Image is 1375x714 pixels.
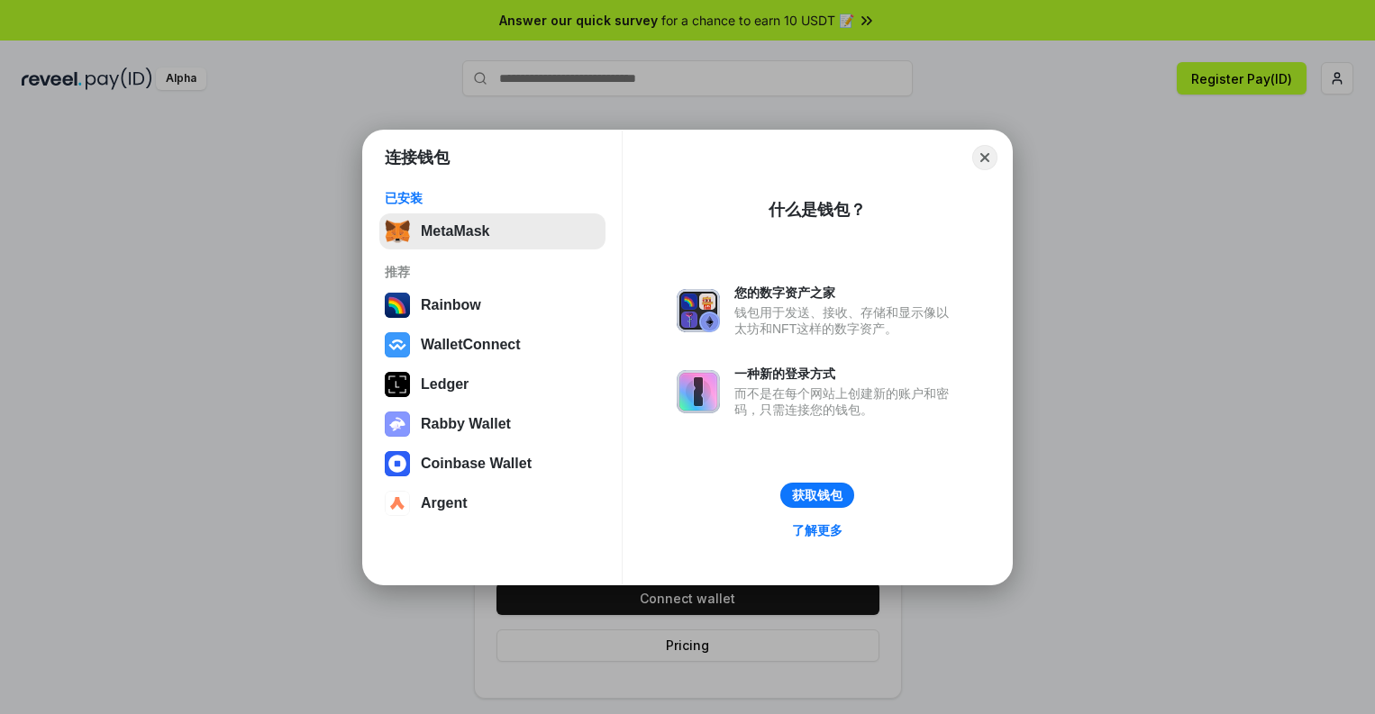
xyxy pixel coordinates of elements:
img: svg+xml,%3Csvg%20fill%3D%22none%22%20height%3D%2233%22%20viewBox%3D%220%200%2035%2033%22%20width%... [385,219,410,244]
a: 了解更多 [781,519,853,542]
img: svg+xml,%3Csvg%20xmlns%3D%22http%3A%2F%2Fwww.w3.org%2F2000%2Fsvg%22%20fill%3D%22none%22%20viewBox... [677,370,720,413]
div: 而不是在每个网站上创建新的账户和密码，只需连接您的钱包。 [734,385,958,418]
div: MetaMask [421,223,489,240]
div: 推荐 [385,264,600,280]
button: Rainbow [379,287,606,323]
img: svg+xml,%3Csvg%20width%3D%22120%22%20height%3D%22120%22%20viewBox%3D%220%200%20120%20120%22%20fil... [385,293,410,318]
button: MetaMask [379,213,606,249]
div: Coinbase Wallet [421,456,532,472]
img: svg+xml,%3Csvg%20width%3D%2228%22%20height%3D%2228%22%20viewBox%3D%220%200%2028%2028%22%20fill%3D... [385,332,410,357]
div: 已安装 [385,190,600,206]
img: svg+xml,%3Csvg%20width%3D%2228%22%20height%3D%2228%22%20viewBox%3D%220%200%2028%2028%22%20fill%3D... [385,491,410,516]
img: svg+xml,%3Csvg%20xmlns%3D%22http%3A%2F%2Fwww.w3.org%2F2000%2Fsvg%22%20width%3D%2228%22%20height%3... [385,372,410,397]
div: 您的数字资产之家 [734,285,958,301]
img: svg+xml,%3Csvg%20xmlns%3D%22http%3A%2F%2Fwww.w3.org%2F2000%2Fsvg%22%20fill%3D%22none%22%20viewBox... [385,411,410,437]
div: 获取钱包 [792,487,842,503]
button: Close [972,145,997,170]
div: WalletConnect [421,337,521,353]
button: Ledger [379,366,606,402]
div: 钱包用于发送、接收、存储和显示像以太坊和NFT这样的数字资产。 [734,304,958,337]
button: Coinbase Wallet [379,446,606,482]
div: 什么是钱包？ [769,199,866,221]
div: Rabby Wallet [421,416,511,432]
button: 获取钱包 [780,483,854,508]
button: WalletConnect [379,327,606,363]
button: Rabby Wallet [379,406,606,442]
img: svg+xml,%3Csvg%20xmlns%3D%22http%3A%2F%2Fwww.w3.org%2F2000%2Fsvg%22%20fill%3D%22none%22%20viewBox... [677,289,720,332]
div: Argent [421,495,468,511]
div: 了解更多 [792,522,842,538]
button: Argent [379,485,606,521]
div: 一种新的登录方式 [734,366,958,382]
img: svg+xml,%3Csvg%20width%3D%2228%22%20height%3D%2228%22%20viewBox%3D%220%200%2028%2028%22%20fill%3D... [385,451,410,476]
div: Rainbow [421,297,481,313]
div: Ledger [421,376,469,393]
h1: 连接钱包 [385,147,450,168]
